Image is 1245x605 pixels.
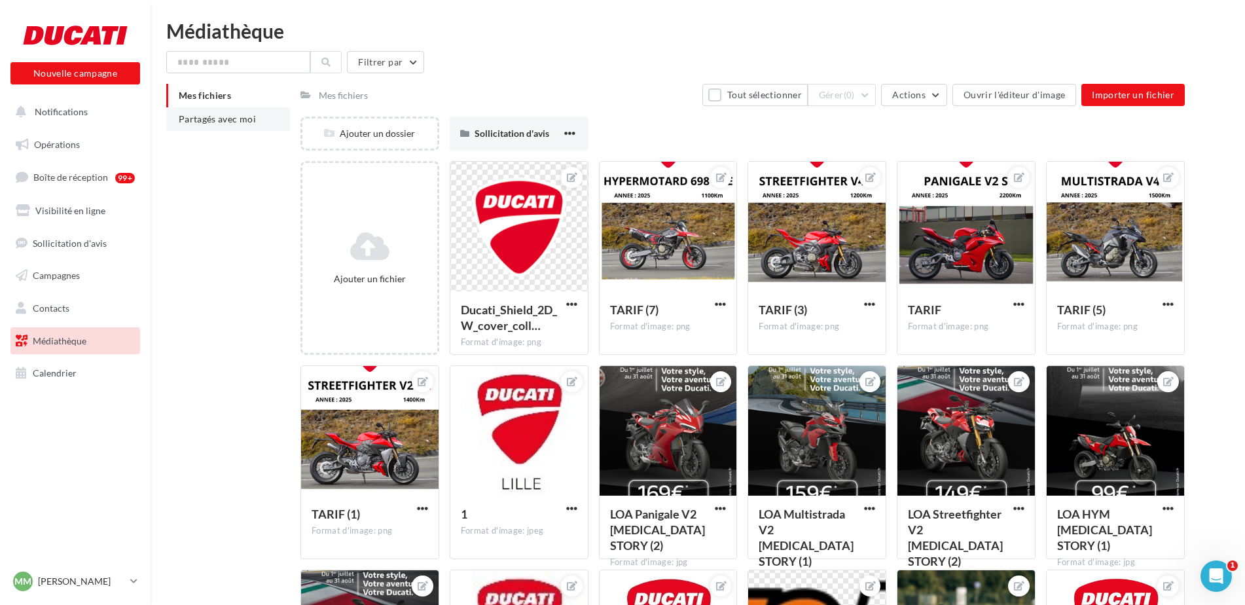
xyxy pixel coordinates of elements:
[952,84,1076,106] button: Ouvrir l'éditeur d'image
[10,569,140,594] a: MM [PERSON_NAME]
[844,90,855,100] span: (0)
[179,113,256,124] span: Partagés avec moi
[8,327,143,355] a: Médiathèque
[319,89,368,102] div: Mes fichiers
[881,84,947,106] button: Actions
[8,163,143,191] a: Boîte de réception99+
[33,172,108,183] span: Boîte de réception
[1057,507,1152,553] span: LOA HYM T3 STORY (1)
[10,62,140,84] button: Nouvelle campagne
[8,230,143,257] a: Sollicitation d'avis
[808,84,876,106] button: Gérer(0)
[461,302,557,333] span: Ducati_Shield_2D_W_cover_collection_UC153191
[1057,557,1174,568] div: Format d'image: jpg
[461,507,467,521] span: 1
[1227,560,1238,571] span: 1
[308,272,432,285] div: Ajouter un fichier
[8,295,143,322] a: Contacts
[34,139,80,150] span: Opérations
[461,525,577,537] div: Format d'image: jpeg
[759,507,854,568] span: LOA Multistrada V2 T3 STORY (1)
[179,90,231,101] span: Mes fichiers
[33,302,69,314] span: Contacts
[35,205,105,216] span: Visibilité en ligne
[908,507,1003,568] span: LOA Streetfighter V2 T3 STORY (2)
[8,197,143,225] a: Visibilité en ligne
[38,575,125,588] p: [PERSON_NAME]
[610,302,659,317] span: TARIF (7)
[33,335,86,346] span: Médiathèque
[166,21,1229,41] div: Médiathèque
[8,262,143,289] a: Campagnes
[347,51,424,73] button: Filtrer par
[8,131,143,158] a: Opérations
[115,173,135,183] div: 99+
[1092,89,1174,100] span: Importer un fichier
[610,321,727,333] div: Format d'image: png
[14,575,31,588] span: MM
[702,84,807,106] button: Tout sélectionner
[610,507,705,553] span: LOA Panigale V2 T3 STORY (2)
[1081,84,1185,106] button: Importer un fichier
[759,302,807,317] span: TARIF (3)
[475,128,549,139] span: Sollicitation d'avis
[33,237,107,248] span: Sollicitation d'avis
[302,127,437,140] div: Ajouter un dossier
[892,89,925,100] span: Actions
[1057,302,1106,317] span: TARIF (5)
[312,507,360,521] span: TARIF (1)
[610,557,727,568] div: Format d'image: jpg
[35,106,88,117] span: Notifications
[8,359,143,387] a: Calendrier
[908,302,941,317] span: TARIF
[8,98,137,126] button: Notifications
[33,270,80,281] span: Campagnes
[312,525,428,537] div: Format d'image: png
[759,321,875,333] div: Format d'image: png
[1200,560,1232,592] iframe: Intercom live chat
[461,337,577,348] div: Format d'image: png
[1057,321,1174,333] div: Format d'image: png
[33,367,77,378] span: Calendrier
[908,321,1024,333] div: Format d'image: png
